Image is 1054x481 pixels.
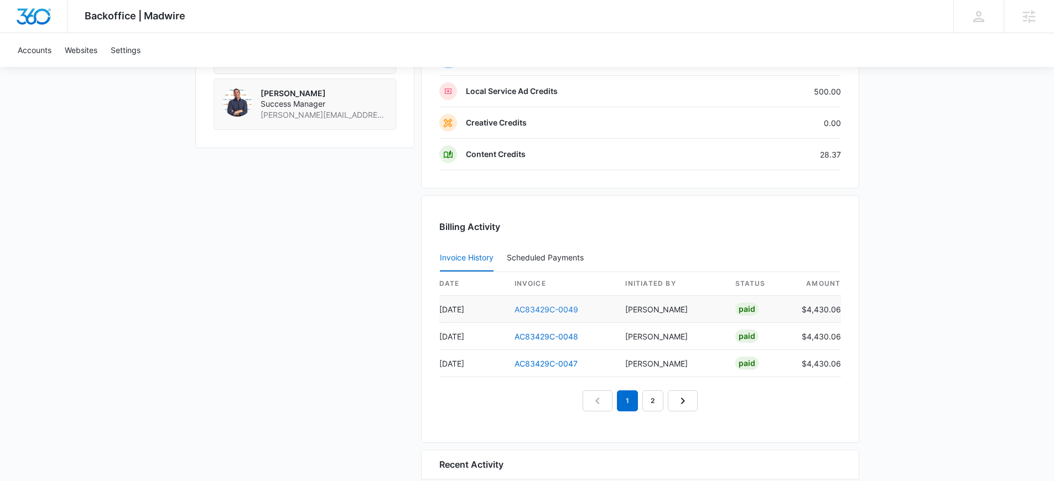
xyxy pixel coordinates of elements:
a: Accounts [11,33,58,67]
td: [PERSON_NAME] [616,323,726,350]
p: Local Service Ad Credits [466,86,558,97]
td: 500.00 [724,76,841,107]
h3: Billing Activity [439,220,841,233]
td: $4,430.06 [793,350,841,377]
td: $4,430.06 [793,323,841,350]
a: AC83429C-0047 [515,359,578,368]
td: 0.00 [724,107,841,139]
a: Next Page [668,390,698,411]
th: Initiated By [616,272,726,296]
th: invoice [506,272,617,296]
em: 1 [617,390,638,411]
p: [PERSON_NAME] [261,88,387,99]
th: date [439,272,506,296]
nav: Pagination [583,390,698,411]
span: [PERSON_NAME][EMAIL_ADDRESS][PERSON_NAME][DOMAIN_NAME] [261,109,387,121]
a: Page 2 [642,390,663,411]
div: Scheduled Payments [507,254,588,262]
td: [DATE] [439,323,506,350]
div: Paid [735,357,759,370]
h6: Recent Activity [439,458,503,471]
td: [DATE] [439,350,506,377]
td: [DATE] [439,296,506,323]
td: [PERSON_NAME] [616,350,726,377]
td: $4,430.06 [793,296,841,323]
div: Paid [735,302,759,316]
p: Content Credits [466,149,526,160]
a: Websites [58,33,104,67]
a: Settings [104,33,147,67]
div: Paid [735,330,759,343]
a: AC83429C-0048 [515,332,578,341]
span: Success Manager [261,98,387,109]
span: Backoffice | Madwire [85,10,185,22]
td: [PERSON_NAME] [616,296,726,323]
a: AC83429C-0049 [515,305,578,314]
th: amount [793,272,841,296]
th: status [726,272,793,296]
p: Creative Credits [466,117,527,128]
td: 28.37 [724,139,841,170]
button: Invoice History [440,245,494,271]
img: Paul Richardson [223,88,252,117]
